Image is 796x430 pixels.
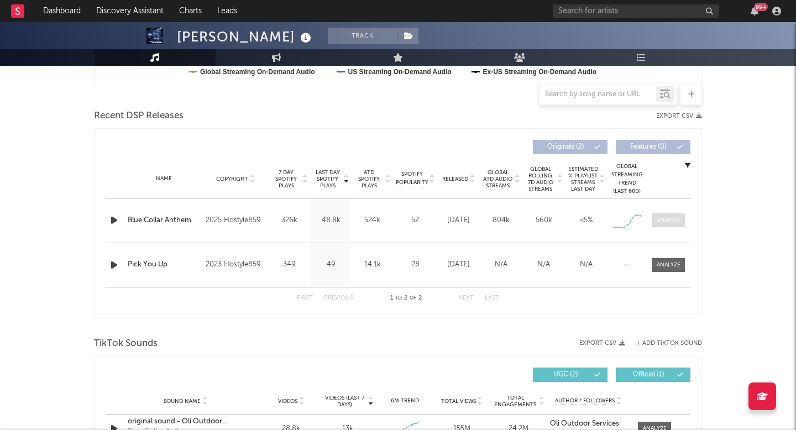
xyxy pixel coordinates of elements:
[94,337,158,350] span: TikTok Sounds
[206,214,266,227] div: 2025 Hostyle859
[493,395,538,408] span: Total Engagements
[128,416,243,427] a: original sound - Oli Outdoor Services
[616,368,690,382] button: Official(1)
[568,215,605,226] div: <5%
[313,215,349,226] div: 48.8k
[568,166,598,192] span: Estimated % Playlist Streams Last Day
[483,215,520,226] div: 804k
[636,340,702,347] button: + Add TikTok Sound
[278,398,297,405] span: Videos
[442,176,468,182] span: Released
[313,169,342,189] span: Last Day Spotify Plays
[441,398,476,405] span: Total Views
[128,175,200,183] div: Name
[616,140,690,154] button: Features(0)
[751,7,758,15] button: 99+
[271,215,307,226] div: 326k
[533,368,608,382] button: UGC(2)
[440,259,477,270] div: [DATE]
[271,259,307,270] div: 349
[568,259,605,270] div: N/A
[322,395,367,408] span: Videos (last 7 days)
[656,113,702,119] button: Export CSV
[540,144,591,150] span: Originals ( 2 )
[483,259,520,270] div: N/A
[297,295,313,301] button: First
[550,420,619,427] strong: Oli Outdoor Services
[354,215,390,226] div: 524k
[206,258,266,271] div: 2023 Hostyle859
[410,296,416,301] span: of
[216,176,248,182] span: Copyright
[525,215,562,226] div: 560k
[483,169,513,189] span: Global ATD Audio Streams
[271,169,301,189] span: 7 Day Spotify Plays
[483,68,597,76] text: Ex-US Streaming On-Demand Audio
[396,215,434,226] div: 52
[623,144,674,150] span: Features ( 0 )
[128,215,200,226] a: Blue Collar Anthem
[555,397,615,405] span: Author / Followers
[164,398,201,405] span: Sound Name
[396,259,434,270] div: 28
[579,340,625,347] button: Export CSV
[200,68,315,76] text: Global Streaming On-Demand Audio
[354,169,384,189] span: ATD Spotify Plays
[128,259,200,270] a: Pick You Up
[348,68,452,76] text: US Streaming On-Demand Audio
[540,371,591,378] span: UGC ( 2 )
[610,162,643,196] div: Global Streaming Trend (Last 60D)
[375,292,436,305] div: 1 2 2
[550,420,627,428] a: Oli Outdoor Services
[313,259,349,270] div: 49
[324,295,353,301] button: Previous
[485,295,499,301] button: Last
[94,109,184,123] span: Recent DSP Releases
[525,166,556,192] span: Global Rolling 7D Audio Streams
[533,140,608,154] button: Originals(2)
[396,170,428,187] span: Spotify Popularity
[525,259,562,270] div: N/A
[754,3,768,11] div: 99 +
[177,28,314,46] div: [PERSON_NAME]
[553,4,719,18] input: Search for artists
[540,90,656,99] input: Search by song name or URL
[379,397,431,405] div: 6M Trend
[623,371,674,378] span: Official ( 1 )
[458,295,474,301] button: Next
[625,340,702,347] button: + Add TikTok Sound
[395,296,402,301] span: to
[354,259,390,270] div: 14.1k
[440,215,477,226] div: [DATE]
[328,28,397,44] button: Track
